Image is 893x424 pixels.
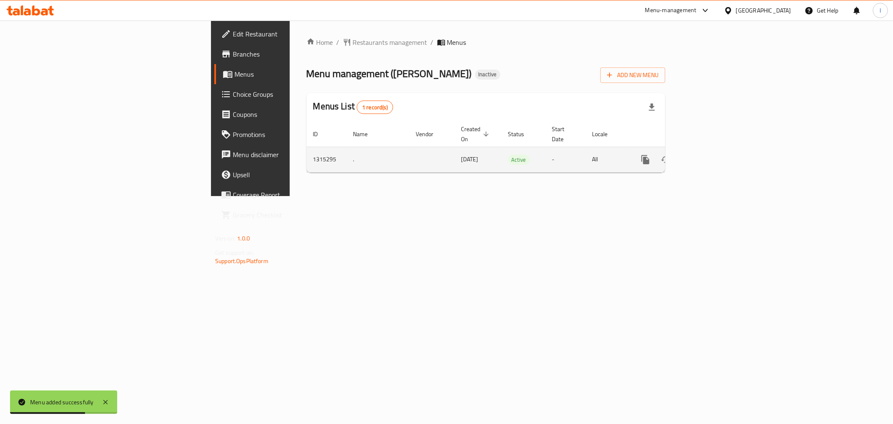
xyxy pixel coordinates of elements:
a: Support.OpsPlatform [215,256,268,266]
h2: Menus List [313,100,393,114]
span: Name [353,129,379,139]
table: enhanced table [306,122,723,173]
span: Created On [461,124,492,144]
span: Choice Groups [233,89,353,99]
div: Export file [642,97,662,117]
span: Status [508,129,535,139]
a: Branches [214,44,360,64]
button: Change Status [656,150,676,170]
span: Grocery Checklist [233,210,353,220]
a: Menu disclaimer [214,145,360,165]
nav: breadcrumb [306,37,665,47]
a: Menus [214,64,360,84]
span: Menu disclaimer [233,150,353,160]
div: Inactive [475,70,500,80]
span: Vendor [416,129,445,139]
a: Promotions [214,124,360,145]
span: Coverage Report [233,190,353,200]
span: Upsell [233,170,353,180]
span: Menus [447,37,466,47]
th: Actions [629,122,723,147]
span: I [880,6,881,15]
span: Menu management ( [PERSON_NAME] ) [306,64,472,83]
span: Add New Menu [607,70,659,80]
span: Version: [215,233,236,244]
span: Branches [233,49,353,59]
a: Coverage Report [214,185,360,205]
a: Choice Groups [214,84,360,104]
span: Edit Restaurant [233,29,353,39]
a: Restaurants management [343,37,427,47]
span: Inactive [475,71,500,78]
button: more [636,150,656,170]
a: Upsell [214,165,360,185]
a: Grocery Checklist [214,205,360,225]
span: Coupons [233,109,353,119]
div: Menu-management [645,5,697,16]
span: Start Date [552,124,576,144]
span: [DATE] [461,154,479,165]
li: / [431,37,434,47]
span: 1 record(s) [357,103,393,111]
span: Restaurants management [353,37,427,47]
td: All [586,147,629,172]
span: ID [313,129,329,139]
div: Total records count [357,101,393,114]
div: [GEOGRAPHIC_DATA] [736,6,791,15]
div: Menu added successfully [30,398,94,407]
span: Active [508,155,530,165]
td: . [347,147,409,172]
span: Menus [234,69,353,79]
a: Coupons [214,104,360,124]
span: Promotions [233,129,353,140]
div: Active [508,155,530,165]
button: Add New Menu [600,67,665,83]
span: Locale [592,129,619,139]
span: Get support on: [215,247,254,258]
td: - [546,147,586,172]
span: 1.0.0 [237,233,250,244]
a: Edit Restaurant [214,24,360,44]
